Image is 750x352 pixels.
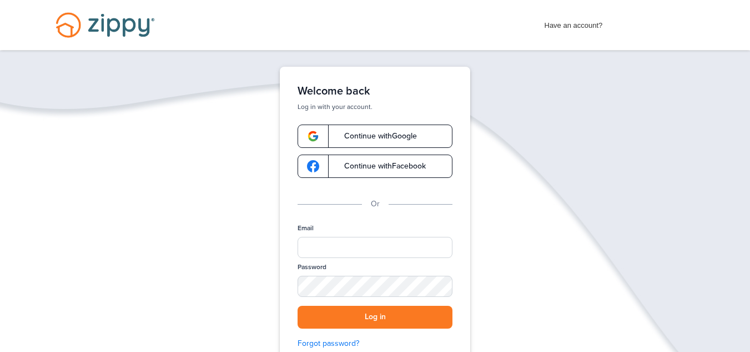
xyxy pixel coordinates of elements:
[298,262,326,272] label: Password
[298,85,452,98] h1: Welcome back
[333,132,417,140] span: Continue with Google
[333,162,426,170] span: Continue with Facebook
[298,125,452,148] a: google-logoContinue withGoogle
[298,224,314,233] label: Email
[545,14,603,32] span: Have an account?
[307,160,319,172] img: google-logo
[298,237,452,258] input: Email
[371,198,380,210] p: Or
[298,102,452,111] p: Log in with your account.
[298,306,452,329] button: Log in
[298,338,452,350] a: Forgot password?
[298,276,452,297] input: Password
[298,155,452,178] a: google-logoContinue withFacebook
[307,130,319,142] img: google-logo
